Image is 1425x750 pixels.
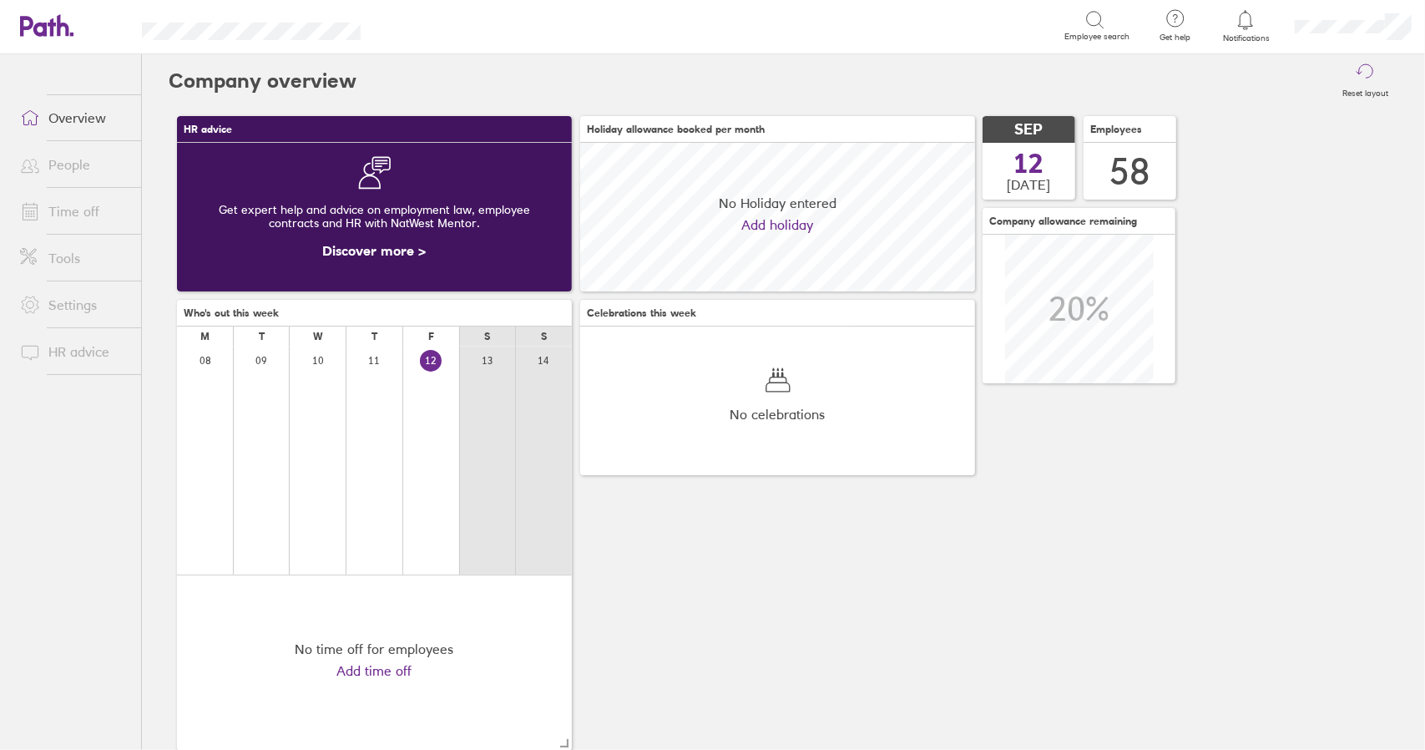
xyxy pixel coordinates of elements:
[7,148,141,181] a: People
[587,307,696,319] span: Celebrations this week
[7,241,141,275] a: Tools
[1332,84,1398,99] label: Reset layout
[313,331,323,342] div: W
[371,331,377,342] div: T
[428,331,434,342] div: F
[190,190,558,243] div: Get expert help and advice on employment law, employee contracts and HR with NatWest Mentor.
[587,124,765,135] span: Holiday allowance booked per month
[742,217,814,232] a: Add holiday
[184,124,232,135] span: HR advice
[323,242,427,259] a: Discover more >
[184,307,279,319] span: Who's out this week
[7,335,141,368] a: HR advice
[337,663,412,678] a: Add time off
[989,215,1137,227] span: Company allowance remaining
[541,331,547,342] div: S
[1332,54,1398,108] button: Reset layout
[719,195,836,210] span: No Holiday entered
[169,54,356,108] h2: Company overview
[7,195,141,228] a: Time off
[1015,121,1043,139] span: SEP
[730,407,826,422] span: No celebrations
[1008,177,1051,192] span: [DATE]
[1148,33,1202,43] span: Get help
[1110,150,1150,193] div: 58
[1219,8,1273,43] a: Notifications
[484,331,490,342] div: S
[259,331,265,342] div: T
[1064,32,1129,42] span: Employee search
[406,18,448,33] div: Search
[1090,124,1142,135] span: Employees
[1219,33,1273,43] span: Notifications
[7,101,141,134] a: Overview
[296,641,454,656] div: No time off for employees
[200,331,210,342] div: M
[7,288,141,322] a: Settings
[1014,150,1044,177] span: 12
